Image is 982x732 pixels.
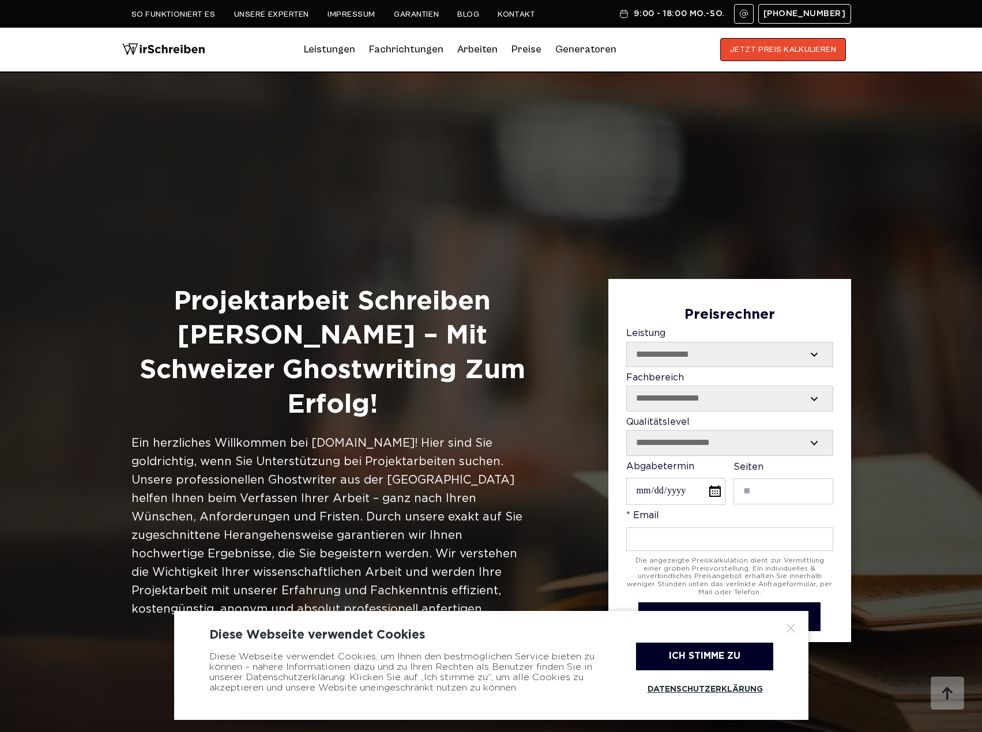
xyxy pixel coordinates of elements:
[638,602,821,632] button: UNVERBINDLICHE ANFRAGE
[626,527,833,551] input: * Email
[626,417,833,456] label: Qualitätslevel
[763,9,846,18] span: [PHONE_NUMBER]
[457,40,498,59] a: Arbeiten
[122,38,205,61] img: logo wirschreiben
[498,10,535,19] a: Kontakt
[636,676,773,703] a: Datenschutzerklärung
[131,10,216,19] a: So funktioniert es
[394,10,439,19] a: Garantien
[511,43,541,55] a: Preise
[619,9,629,18] img: Schedule
[720,38,846,61] button: JETZT PREIS KALKULIEREN
[733,463,763,471] span: Seiten
[626,307,833,323] div: Preisrechner
[369,40,443,59] a: Fachrichtungen
[626,373,833,412] label: Fachbereich
[626,557,833,597] div: Die angezeigte Preiskalkulation dient zur Vermittlung einer groben Preisvorstellung. Ein individu...
[627,431,833,455] select: Qualitätslevel
[739,9,748,18] img: Email
[555,40,616,59] a: Generatoren
[636,643,773,670] div: Ich stimme zu
[626,511,833,550] label: * Email
[930,677,965,711] img: button top
[131,285,533,422] h1: Projektarbeit Schreiben [PERSON_NAME] – Mit Schweizer Ghostwriting zum Erfolg!
[131,434,533,618] div: Ein herzliches Willkommen bei [DOMAIN_NAME]! Hier sind Sie goldrichtig, wenn Sie Unterstützung be...
[627,386,833,410] select: Fachbereich
[304,40,355,59] a: Leistungen
[209,628,773,642] div: Diese Webseite verwendet Cookies
[234,10,309,19] a: Unsere Experten
[626,478,725,505] input: Abgabetermin
[626,329,833,367] label: Leistung
[457,10,479,19] a: Blog
[209,643,607,703] div: Diese Webseite verwendet Cookies, um Ihnen den bestmöglichen Service bieten zu können – nähere In...
[758,4,851,24] a: [PHONE_NUMBER]
[627,342,833,367] select: Leistung
[328,10,375,19] a: Impressum
[634,9,724,18] span: 9:00 - 18:00 Mo.-So.
[626,307,833,632] form: Contact form
[626,462,725,505] label: Abgabetermin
